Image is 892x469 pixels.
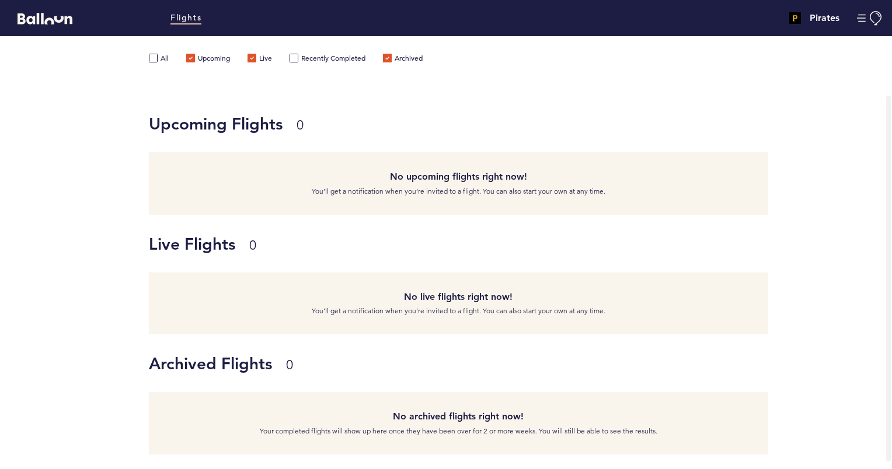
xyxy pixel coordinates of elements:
[248,54,272,65] label: Live
[9,12,72,24] a: Balloon
[158,425,759,437] p: Your completed flights will show up here once they have been over for 2 or more weeks. You will s...
[810,11,839,25] h4: Pirates
[249,237,256,253] small: 0
[149,232,759,256] h1: Live Flights
[857,11,883,26] button: Manage Account
[158,305,759,317] p: You’ll get a notification when you’re invited to a flight. You can also start your own at any time.
[383,54,423,65] label: Archived
[297,117,304,133] small: 0
[149,54,169,65] label: All
[18,13,72,24] svg: Balloon
[149,112,759,135] h1: Upcoming Flights
[158,170,759,184] h4: No upcoming flights right now!
[186,54,230,65] label: Upcoming
[158,290,759,304] h4: No live flights right now!
[170,12,201,24] a: Flights
[286,357,293,373] small: 0
[158,185,759,197] p: You’ll get a notification when you’re invited to a flight. You can also start your own at any time.
[149,352,759,375] h1: Archived Flights
[158,409,759,423] h4: No archived flights right now!
[290,54,365,65] label: Recently Completed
